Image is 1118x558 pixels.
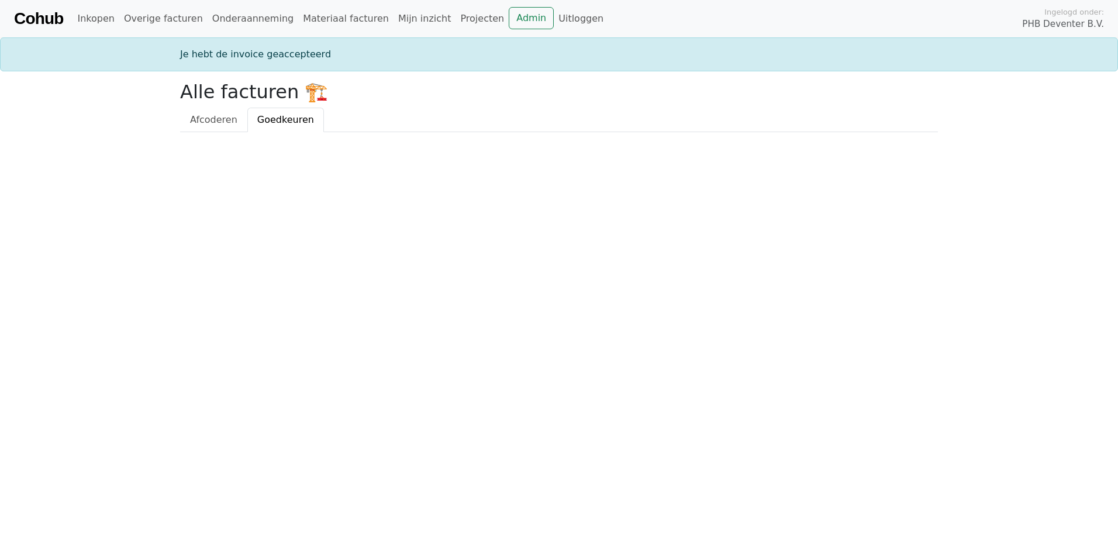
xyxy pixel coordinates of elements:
[1022,18,1104,31] span: PHB Deventer B.V.
[208,7,298,30] a: Onderaanneming
[73,7,119,30] a: Inkopen
[173,47,945,61] div: Je hebt de invoice geaccepteerd
[180,108,247,132] a: Afcoderen
[1044,6,1104,18] span: Ingelogd onder:
[247,108,324,132] a: Goedkeuren
[190,114,237,125] span: Afcoderen
[180,81,938,103] h2: Alle facturen 🏗️
[257,114,314,125] span: Goedkeuren
[509,7,554,29] a: Admin
[119,7,208,30] a: Overige facturen
[554,7,608,30] a: Uitloggen
[298,7,394,30] a: Materiaal facturen
[394,7,456,30] a: Mijn inzicht
[456,7,509,30] a: Projecten
[14,5,63,33] a: Cohub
